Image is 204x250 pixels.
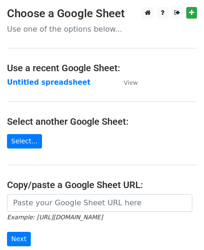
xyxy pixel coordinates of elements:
a: View [114,78,138,87]
small: Example: [URL][DOMAIN_NAME] [7,214,103,221]
a: Untitled spreadsheet [7,78,91,87]
input: Next [7,232,31,246]
input: Paste your Google Sheet URL here [7,194,192,212]
small: View [124,79,138,86]
h4: Copy/paste a Google Sheet URL: [7,179,197,190]
h3: Choose a Google Sheet [7,7,197,20]
h4: Select another Google Sheet: [7,116,197,127]
h4: Use a recent Google Sheet: [7,62,197,74]
p: Use one of the options below... [7,24,197,34]
a: Select... [7,134,42,149]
